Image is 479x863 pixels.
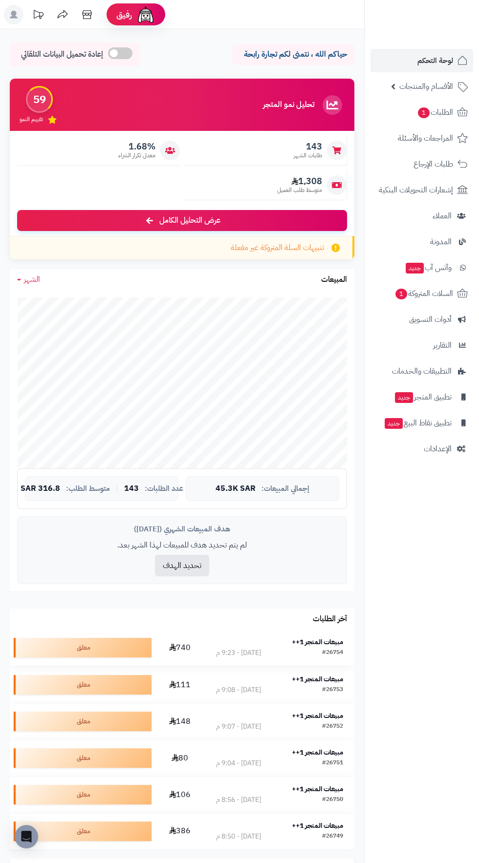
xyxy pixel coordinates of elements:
[370,308,473,331] a: أدوات التسويق
[405,261,452,274] span: وآتس آب
[395,288,408,300] span: 1
[26,5,50,27] a: تحديثات المنصة
[14,785,152,804] div: معلق
[155,740,205,776] td: 80
[17,274,40,285] a: الشهر
[124,484,139,493] span: 143
[370,126,473,150] a: المراجعات والأسئلة
[24,274,40,285] span: الشهر
[392,364,452,378] span: التطبيقات والخدمات
[155,813,205,849] td: 386
[155,777,205,813] td: 106
[239,49,347,60] p: حياكم الله ، نتمنى لكم تجارة رابحة
[322,685,343,695] div: #26753
[292,784,343,794] strong: مبيعات المتجر 1++
[14,675,152,695] div: معلق
[370,152,473,176] a: طلبات الإرجاع
[292,674,343,684] strong: مبيعات المتجر 1++
[66,484,110,493] span: متوسط الطلب:
[394,287,453,300] span: السلات المتروكة
[155,667,205,703] td: 111
[14,748,152,768] div: معلق
[379,183,453,197] span: إشعارات التحويلات البنكية
[116,9,132,21] span: رفيق
[25,540,339,551] p: لم يتم تحديد هدف للمبيعات لهذا الشهر بعد.
[322,758,343,768] div: #26751
[370,411,473,435] a: تطبيق نقاط البيعجديد
[370,334,473,357] a: التقارير
[21,49,103,60] span: إعادة تحميل البيانات التلقائي
[433,338,452,352] span: التقارير
[294,141,322,152] span: 143
[424,442,452,456] span: الإعدادات
[322,722,343,732] div: #26752
[216,685,261,695] div: [DATE] - 9:08 م
[370,204,473,228] a: العملاء
[155,555,209,576] button: تحديد الهدف
[155,703,205,739] td: 148
[370,178,473,202] a: إشعارات التحويلات البنكية
[417,107,430,119] span: 1
[321,275,347,284] h3: المبيعات
[292,637,343,647] strong: مبيعات المتجر 1++
[277,176,322,187] span: 1,308
[417,105,453,119] span: الطلبات
[370,49,473,72] a: لوحة التحكم
[118,151,155,160] span: معدل تكرار الشراء
[17,210,347,231] a: عرض التحليل الكامل
[216,722,261,732] div: [DATE] - 9:07 م
[370,282,473,305] a: السلات المتروكة1
[406,263,424,274] span: جديد
[216,484,256,493] span: 45.3K SAR
[430,235,452,249] span: المدونة
[292,711,343,721] strong: مبيعات المتجر 1++
[118,141,155,152] span: 1.68%
[370,359,473,383] a: التطبيقات والخدمات
[231,242,324,253] span: تنبيهات السلة المتروكة غير مفعلة
[145,484,183,493] span: عدد الطلبات:
[263,101,314,109] h3: تحليل نمو المتجر
[14,638,152,657] div: معلق
[433,209,452,223] span: العملاء
[385,418,403,429] span: جديد
[292,821,343,831] strong: مبيعات المتجر 1++
[384,416,452,430] span: تطبيق نقاط البيع
[395,392,413,403] span: جديد
[216,795,261,805] div: [DATE] - 8:56 م
[398,131,453,145] span: المراجعات والأسئلة
[322,832,343,842] div: #26749
[159,215,220,226] span: عرض التحليل الكامل
[414,157,453,171] span: طلبات الإرجاع
[14,821,152,841] div: معلق
[294,151,322,160] span: طلبات الشهر
[409,313,452,326] span: أدوات التسويق
[15,825,38,848] div: Open Intercom Messenger
[370,230,473,253] a: المدونة
[394,390,452,404] span: تطبيق المتجر
[20,115,43,124] span: تقييم النمو
[216,758,261,768] div: [DATE] - 9:04 م
[292,747,343,758] strong: مبيعات المتجر 1++
[21,484,60,493] span: 316.8 SAR
[399,80,453,93] span: الأقسام والمنتجات
[277,186,322,194] span: متوسط طلب العميل
[116,485,118,492] span: |
[313,615,347,624] h3: آخر الطلبات
[322,648,343,658] div: #26754
[216,648,261,658] div: [DATE] - 9:23 م
[261,484,309,493] span: إجمالي المبيعات:
[14,712,152,731] div: معلق
[370,256,473,279] a: وآتس آبجديد
[370,437,473,461] a: الإعدادات
[25,524,339,534] div: هدف المبيعات الشهري ([DATE])
[417,54,453,67] span: لوحة التحكم
[370,385,473,409] a: تطبيق المتجرجديد
[370,101,473,124] a: الطلبات1
[216,832,261,842] div: [DATE] - 8:50 م
[322,795,343,805] div: #26750
[413,7,470,28] img: logo-2.png
[155,630,205,666] td: 740
[136,5,155,24] img: ai-face.png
